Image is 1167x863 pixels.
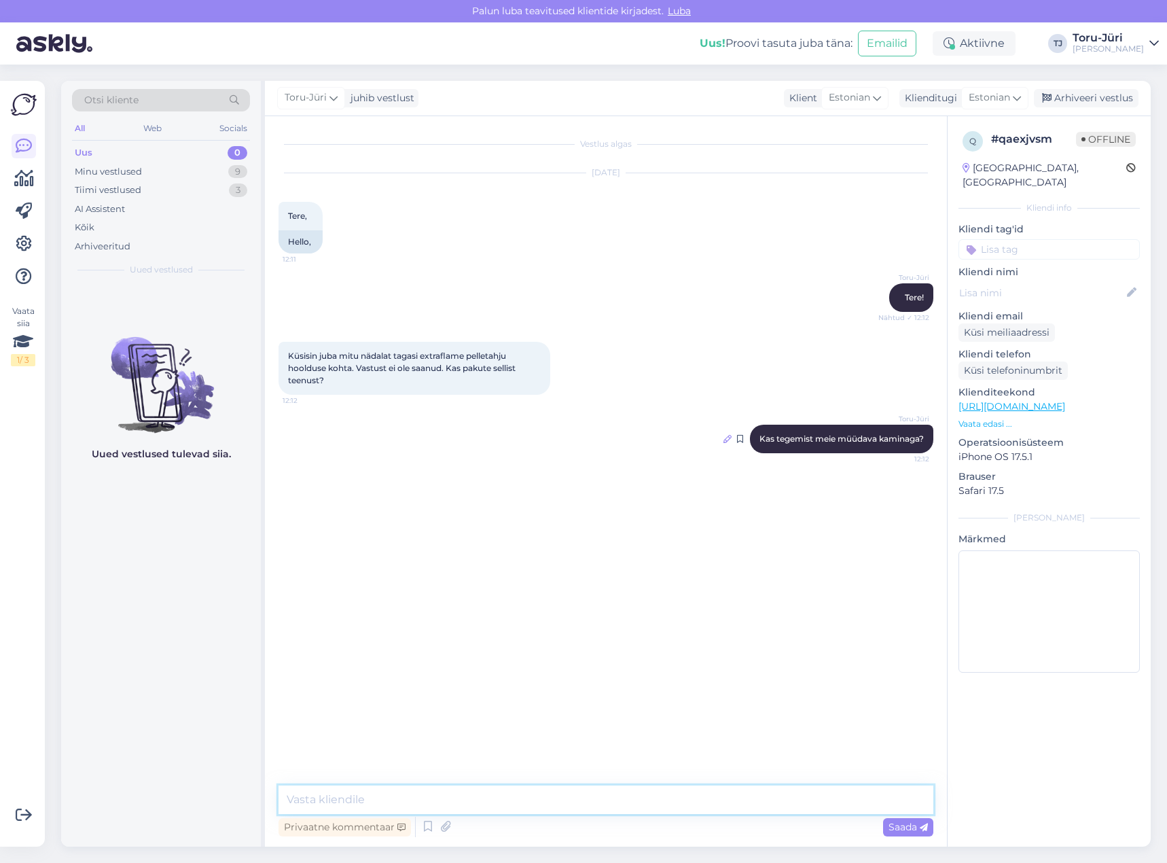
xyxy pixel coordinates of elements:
[1076,132,1136,147] span: Offline
[75,146,92,160] div: Uus
[75,165,142,179] div: Minu vestlused
[969,90,1010,105] span: Estonian
[217,120,250,137] div: Socials
[92,447,231,461] p: Uued vestlused tulevad siia.
[888,821,928,833] span: Saada
[664,5,695,17] span: Luba
[958,450,1140,464] p: iPhone OS 17.5.1
[11,92,37,118] img: Askly Logo
[700,37,725,50] b: Uus!
[1073,33,1159,54] a: Toru-Jüri[PERSON_NAME]
[130,264,193,276] span: Uued vestlused
[958,323,1055,342] div: Küsi meiliaadressi
[958,239,1140,260] input: Lisa tag
[958,436,1140,450] p: Operatsioonisüsteem
[905,292,924,302] span: Tere!
[288,211,307,221] span: Tere,
[958,265,1140,279] p: Kliendi nimi
[958,385,1140,400] p: Klienditeekond
[279,138,933,150] div: Vestlus algas
[285,90,327,105] span: Toru-Jüri
[991,131,1076,147] div: # qaexjvsm
[969,136,976,146] span: q
[759,434,924,444] span: Kas tegemist meie müüdava kaminaga?
[11,305,35,366] div: Vaata siia
[72,120,88,137] div: All
[228,146,247,160] div: 0
[963,161,1126,190] div: [GEOGRAPHIC_DATA], [GEOGRAPHIC_DATA]
[279,818,411,836] div: Privaatne kommentaar
[11,354,35,366] div: 1 / 3
[958,484,1140,498] p: Safari 17.5
[958,400,1065,412] a: [URL][DOMAIN_NAME]
[279,230,323,253] div: Hello,
[829,90,870,105] span: Estonian
[958,222,1140,236] p: Kliendi tag'id
[784,91,817,105] div: Klient
[75,240,130,253] div: Arhiveeritud
[958,418,1140,430] p: Vaata edasi ...
[959,285,1124,300] input: Lisa nimi
[858,31,916,56] button: Emailid
[878,272,929,283] span: Toru-Jüri
[75,183,141,197] div: Tiimi vestlused
[958,362,1068,380] div: Küsi telefoninumbrit
[279,166,933,179] div: [DATE]
[700,35,852,52] div: Proovi tasuta juba täna:
[878,414,929,424] span: Toru-Jüri
[75,221,94,234] div: Kõik
[283,395,334,406] span: 12:12
[84,93,139,107] span: Otsi kliente
[283,254,334,264] span: 12:11
[958,347,1140,362] p: Kliendi telefon
[1034,89,1138,107] div: Arhiveeri vestlus
[1048,34,1067,53] div: TJ
[1073,33,1144,43] div: Toru-Jüri
[229,183,247,197] div: 3
[899,91,957,105] div: Klienditugi
[1073,43,1144,54] div: [PERSON_NAME]
[288,351,518,385] span: Küsisin juba mitu nädalat tagasi extraflame pelletahju hoolduse kohta. Vastust ei ole saanud. Kas...
[228,165,247,179] div: 9
[878,313,929,323] span: Nähtud ✓ 12:12
[878,454,929,464] span: 12:12
[958,309,1140,323] p: Kliendi email
[345,91,414,105] div: juhib vestlust
[958,470,1140,484] p: Brauser
[958,532,1140,546] p: Märkmed
[933,31,1016,56] div: Aktiivne
[141,120,164,137] div: Web
[61,313,261,435] img: No chats
[958,512,1140,524] div: [PERSON_NAME]
[958,202,1140,214] div: Kliendi info
[75,202,125,216] div: AI Assistent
